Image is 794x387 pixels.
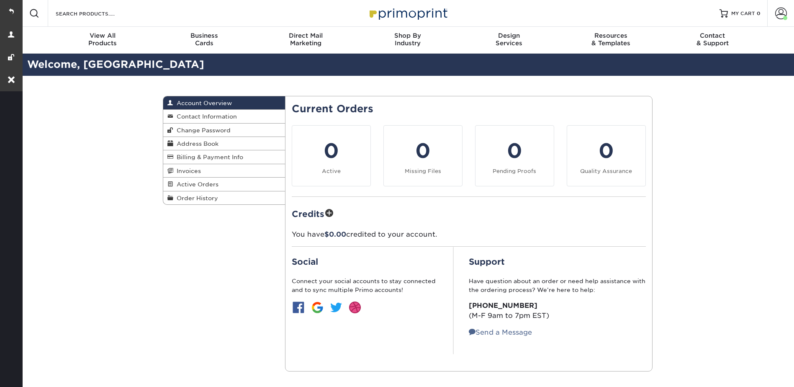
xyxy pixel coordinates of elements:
[662,32,763,39] span: Contact
[292,277,438,294] p: Connect your social accounts to stay connected and to sync multiple Primo accounts!
[163,110,285,123] a: Contact Information
[481,136,549,166] div: 0
[389,136,457,166] div: 0
[292,257,438,267] h2: Social
[292,103,646,115] h2: Current Orders
[163,124,285,137] a: Change Password
[469,328,532,336] a: Send a Message
[173,181,218,188] span: Active Orders
[324,230,346,238] span: $0.00
[173,113,237,120] span: Contact Information
[567,125,646,186] a: 0 Quality Assurance
[163,137,285,150] a: Address Book
[173,140,218,147] span: Address Book
[469,277,646,294] p: Have question about an order or need help assistance with the ordering process? We’re here to help:
[458,27,560,54] a: DesignServices
[52,27,154,54] a: View AllProducts
[469,301,646,321] p: (M-F 9am to 7pm EST)
[458,32,560,39] span: Design
[493,168,536,174] small: Pending Proofs
[292,125,371,186] a: 0 Active
[292,207,646,220] h2: Credits
[163,96,285,110] a: Account Overview
[163,191,285,204] a: Order History
[173,168,201,174] span: Invoices
[357,32,458,39] span: Shop By
[52,32,154,47] div: Products
[255,32,357,47] div: Marketing
[405,168,441,174] small: Missing Files
[560,32,662,39] span: Resources
[297,136,365,166] div: 0
[292,301,305,314] img: btn-facebook.jpg
[357,32,458,47] div: Industry
[292,230,646,240] p: You have credited to your account.
[163,150,285,164] a: Billing & Payment Info
[153,32,255,39] span: Business
[52,32,154,39] span: View All
[469,302,537,310] strong: [PHONE_NUMBER]
[322,168,341,174] small: Active
[383,125,463,186] a: 0 Missing Files
[572,136,640,166] div: 0
[163,164,285,178] a: Invoices
[255,27,357,54] a: Direct MailMarketing
[55,8,136,18] input: SEARCH PRODUCTS.....
[662,27,763,54] a: Contact& Support
[173,100,232,106] span: Account Overview
[757,10,761,16] span: 0
[580,168,632,174] small: Quality Assurance
[560,27,662,54] a: Resources& Templates
[348,301,362,314] img: btn-dribbble.jpg
[153,27,255,54] a: BusinessCards
[163,178,285,191] a: Active Orders
[357,27,458,54] a: Shop ByIndustry
[469,257,646,267] h2: Support
[475,125,554,186] a: 0 Pending Proofs
[255,32,357,39] span: Direct Mail
[366,4,450,22] img: Primoprint
[662,32,763,47] div: & Support
[458,32,560,47] div: Services
[329,301,343,314] img: btn-twitter.jpg
[153,32,255,47] div: Cards
[731,10,755,17] span: MY CART
[173,195,218,201] span: Order History
[173,154,243,160] span: Billing & Payment Info
[173,127,231,134] span: Change Password
[560,32,662,47] div: & Templates
[21,57,794,72] h2: Welcome, [GEOGRAPHIC_DATA]
[311,301,324,314] img: btn-google.jpg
